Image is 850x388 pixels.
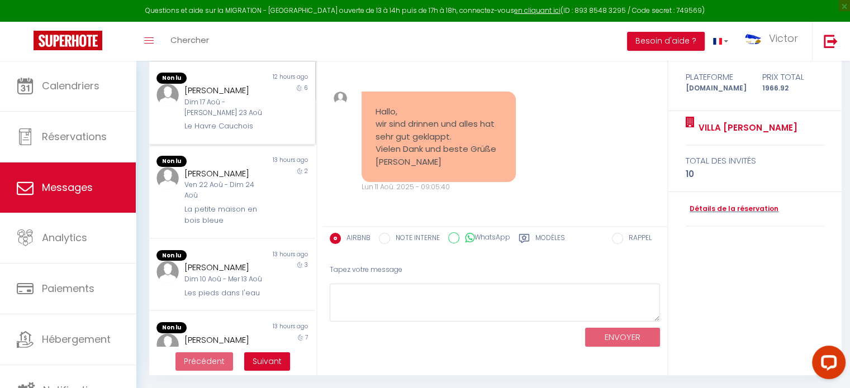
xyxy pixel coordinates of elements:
span: Non lu [156,322,187,333]
span: 2 [305,167,308,175]
span: 6 [304,84,308,92]
span: Messages [42,180,93,194]
button: ENVOYER [585,328,660,347]
div: La petite maison en bois bleue [184,204,267,227]
div: [PERSON_NAME] [184,84,267,97]
div: [PERSON_NAME] [184,167,267,180]
a: ... Victor [737,22,812,61]
div: [PERSON_NAME] [184,261,267,274]
a: Détails de la réservation [686,204,778,214]
a: Chercher [162,22,217,61]
button: Previous [175,352,233,371]
div: Plateforme [678,70,755,84]
div: Tapez votre message [330,256,660,284]
span: Non lu [156,156,187,167]
img: logout [824,34,838,48]
div: 13 hours ago [232,250,315,261]
img: ... [156,84,179,106]
span: Analytics [42,231,87,245]
span: Précédent [184,356,225,367]
img: ... [745,33,762,44]
a: en cliquant ici [514,6,561,15]
span: Hébergement [42,332,111,346]
div: Dim 17 Aoû - [PERSON_NAME] 23 Aoû [184,97,267,118]
img: ... [156,167,179,189]
span: Réservations [42,130,107,143]
div: Le Havre Cauchois [184,121,267,132]
button: Besoin d'aide ? [627,32,705,51]
span: Paiements [42,281,94,295]
span: Non lu [156,250,187,261]
img: ... [156,261,179,283]
div: Ven 22 Aoû - Dim 24 Aoû [184,180,267,201]
span: Chercher [170,34,209,46]
img: Super Booking [34,31,102,50]
div: Dim 10 Aoû - Mer 13 Aoû [184,274,267,285]
pre: Hallo, wir sind drinnen und alles hat sehr gut geklappt. Vielen Dank und beste Grüße [PERSON_NAME] [376,106,502,169]
img: ... [156,333,179,356]
div: Les pieds dans l'eau [184,288,267,299]
span: 3 [305,261,308,269]
div: 12 hours ago [232,73,315,84]
span: Non lu [156,73,187,84]
span: 7 [305,333,308,342]
label: AIRBNB [341,233,371,245]
span: Suivant [253,356,282,367]
div: 13 hours ago [232,156,315,167]
div: Prix total [755,70,832,84]
div: [PERSON_NAME] 23 Aoû - Sam 30 Aoû [184,346,267,367]
label: Modèles [535,233,565,247]
label: NOTE INTERNE [390,233,440,245]
span: Victor [769,31,798,45]
div: 10 [686,167,824,181]
label: WhatsApp [459,232,510,245]
div: 1966.92 [755,83,832,94]
button: Next [244,352,290,371]
iframe: LiveChat chat widget [803,341,850,388]
div: total des invités [686,154,824,167]
div: Lun 11 Aoû. 2025 - 09:05:40 [362,182,516,193]
span: Calendriers [42,79,99,93]
label: RAPPEL [623,233,652,245]
div: [PERSON_NAME] [184,333,267,347]
img: ... [334,92,347,105]
div: [DOMAIN_NAME] [678,83,755,94]
a: Villa [PERSON_NAME] [695,121,797,135]
div: 13 hours ago [232,322,315,333]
